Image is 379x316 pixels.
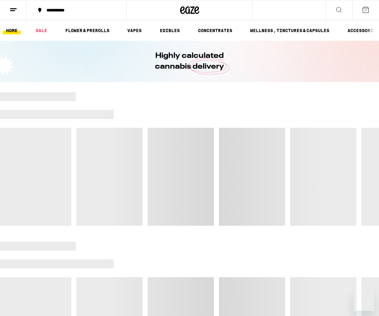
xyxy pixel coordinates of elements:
a: CONCENTRATES [195,27,235,34]
a: SALE [32,27,50,34]
a: WELLNESS, TINCTURES & CAPSULES [247,27,333,34]
iframe: Button to launch messaging window [354,291,374,311]
a: EDIBLES [157,27,183,34]
a: VAPES [124,27,145,34]
a: HOME [3,27,21,34]
a: FLOWER & PREROLLS [62,27,113,34]
h1: Highly calculated cannabis delivery [137,51,242,72]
